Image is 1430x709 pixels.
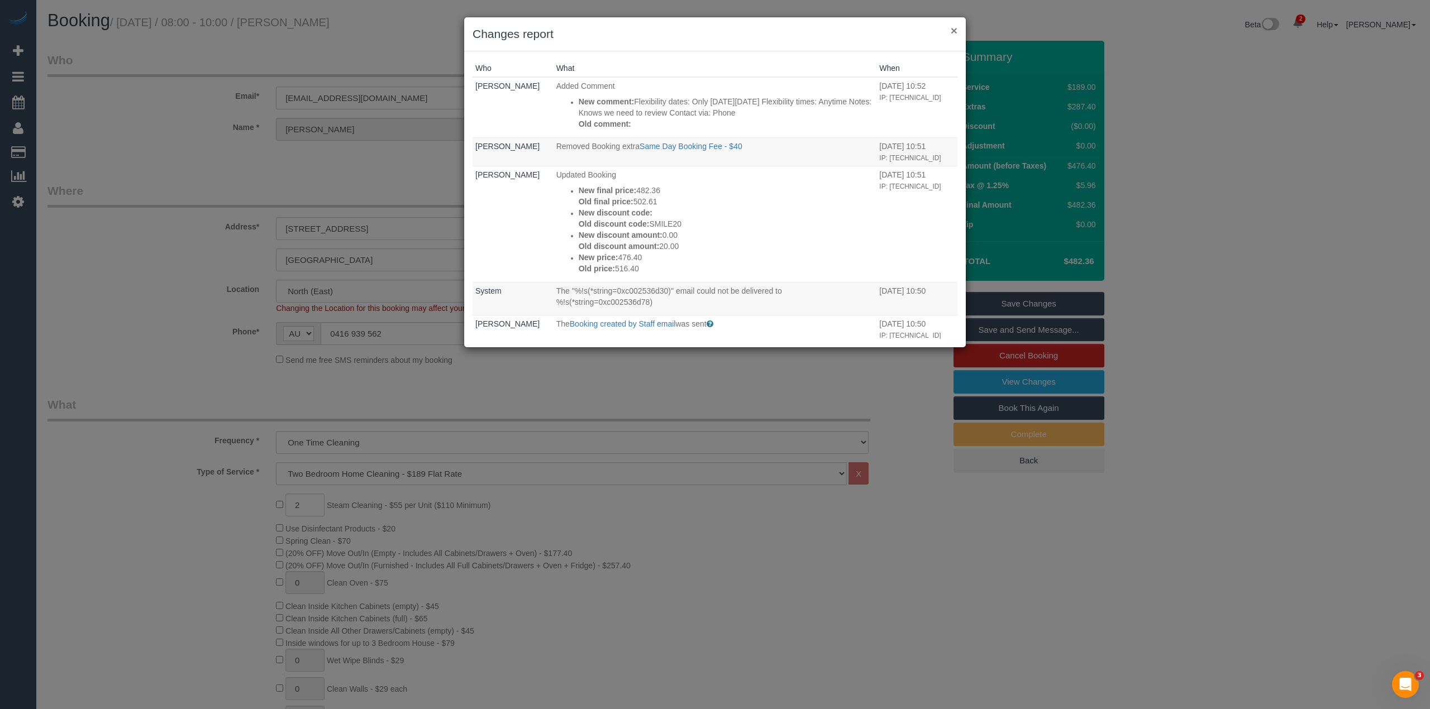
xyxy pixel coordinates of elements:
[464,17,966,347] sui-modal: Changes report
[556,286,782,306] span: The "%!s(*string=0xc002536d30)" email could not be delivered to %!s(*string=0xc002536d78)
[879,154,941,162] small: IP: [TECHNICAL_ID]
[554,315,877,344] td: What
[554,137,877,166] td: What
[579,218,874,229] p: SMILE20
[475,142,540,151] a: [PERSON_NAME]
[879,94,941,102] small: IP: [TECHNICAL_ID]
[579,208,652,217] strong: New discount code:
[579,96,874,118] p: Flexibility dates: Only [DATE][DATE] Flexibility times: Anytime Notes: Knows we need to review Co...
[579,264,615,273] strong: Old price:
[879,332,941,339] small: IP: [TECHNICAL_ID]
[579,231,662,239] strong: New discount amount:
[473,137,554,166] td: Who
[579,242,660,251] strong: Old discount amount:
[879,183,941,190] small: IP: [TECHNICAL_ID]
[579,197,633,206] strong: Old final price:
[579,229,874,241] p: 0.00
[473,282,554,315] td: Who
[579,219,650,228] strong: Old discount code:
[876,77,957,137] td: When
[556,142,640,151] span: Removed Booking extra
[475,170,540,179] a: [PERSON_NAME]
[951,25,957,36] button: ×
[579,186,636,195] strong: New final price:
[579,119,631,128] strong: Old comment:
[579,263,874,274] p: 516.40
[473,315,554,344] td: Who
[473,60,554,77] th: Who
[475,82,540,90] a: [PERSON_NAME]
[579,185,874,196] p: 482.36
[579,241,874,252] p: 20.00
[554,166,877,282] td: What
[473,26,957,42] h3: Changes report
[579,196,874,207] p: 502.61
[675,319,706,328] span: was sent
[876,315,957,344] td: When
[570,319,676,328] a: Booking created by Staff email
[876,137,957,166] td: When
[579,253,618,262] strong: New price:
[556,82,615,90] span: Added Comment
[556,170,616,179] span: Updated Booking
[556,319,570,328] span: The
[876,166,957,282] td: When
[475,286,502,295] a: System
[579,252,874,263] p: 476.40
[1415,671,1424,680] span: 3
[473,166,554,282] td: Who
[554,282,877,315] td: What
[876,282,957,315] td: When
[579,97,635,106] strong: New comment:
[640,142,742,151] a: Same Day Booking Fee - $40
[473,77,554,137] td: Who
[876,60,957,77] th: When
[1392,671,1419,698] iframe: Intercom live chat
[554,60,877,77] th: What
[475,319,540,328] a: [PERSON_NAME]
[554,77,877,137] td: What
